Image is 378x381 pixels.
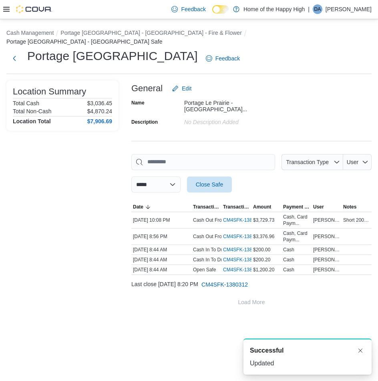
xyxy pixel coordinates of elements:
[16,5,52,13] img: Cova
[131,84,163,93] h3: General
[250,346,365,355] div: Notification
[215,54,240,62] span: Feedback
[193,217,279,223] p: Cash Out From Drawer (Cash Drawer 2)
[6,50,22,66] button: Next
[281,202,312,212] button: Payment Methods
[313,204,324,210] span: User
[223,233,269,240] a: CM4SFK-1380947External link
[250,346,283,355] span: Successful
[60,30,242,36] button: Portage [GEOGRAPHIC_DATA] - [GEOGRAPHIC_DATA] - Fire & Flower
[131,277,372,293] div: Last close [DATE] 8:20 PM
[131,215,191,225] div: [DATE] 10:08 PM
[131,255,191,265] div: [DATE] 8:44 AM
[250,359,365,368] div: Updated
[343,204,356,210] span: Notes
[314,4,321,14] span: DA
[193,267,216,273] p: Open Safe
[253,267,274,273] span: $1,200.20
[131,265,191,275] div: [DATE] 8:44 AM
[221,202,251,212] button: Transaction #
[184,96,292,112] div: Portage Le Prairie - [GEOGRAPHIC_DATA]...
[313,257,340,263] span: [PERSON_NAME]
[253,257,270,263] span: $200.20
[343,154,372,170] button: User
[313,217,340,223] span: [PERSON_NAME]
[313,267,340,273] span: [PERSON_NAME]
[193,257,269,263] p: Cash In To Drawer (Cash Drawer 1)
[286,159,329,165] span: Transaction Type
[283,267,294,273] div: Cash
[87,100,112,106] p: $3,036.45
[168,1,209,17] a: Feedback
[342,202,372,212] button: Notes
[313,247,340,253] span: [PERSON_NAME]
[313,4,322,14] div: Dani Aymont
[201,281,248,289] span: CM4SFK-1380312
[13,108,52,114] h6: Total Non-Cash
[87,108,112,114] p: $4,870.24
[27,48,198,64] h1: Portage [GEOGRAPHIC_DATA]
[193,204,220,210] span: Transaction Type
[203,50,243,66] a: Feedback
[253,204,271,210] span: Amount
[131,100,145,106] label: Name
[131,154,275,170] input: This is a search bar. As you type, the results lower in the page will automatically filter.
[131,245,191,255] div: [DATE] 8:44 AM
[198,277,251,293] button: CM4SFK-1380312
[281,154,343,170] button: Transaction Type
[356,346,365,355] button: Dismiss toast
[312,202,342,212] button: User
[87,118,112,124] h4: $7,906.69
[283,214,310,227] div: Cash, Card Paym...
[343,217,370,223] span: Short 200 dollars not sure where this error is or why this keeps happening
[251,202,281,212] button: Amount
[131,119,158,125] label: Description
[253,233,274,240] span: $3,376.96
[191,202,221,212] button: Transaction Type
[187,176,232,193] button: Close Safe
[238,298,265,306] span: Load More
[133,204,143,210] span: Date
[131,294,372,310] button: Load More
[169,80,195,96] button: Edit
[243,4,305,14] p: Home of the Happy High
[182,84,191,92] span: Edit
[6,30,54,36] button: Cash Management
[212,5,229,14] input: Dark Mode
[196,180,223,188] span: Close Safe
[223,247,269,253] a: CM4SFK-1380666External link
[326,4,372,14] p: [PERSON_NAME]
[223,204,250,210] span: Transaction #
[193,247,269,253] p: Cash In To Drawer (Cash Drawer 2)
[223,267,269,273] a: CM4SFK-1380664External link
[253,247,270,253] span: $200.00
[283,204,310,210] span: Payment Methods
[223,217,269,223] a: CM4SFK-1381055External link
[308,4,310,14] p: |
[13,118,51,124] h4: Location Total
[181,5,205,13] span: Feedback
[131,232,191,241] div: [DATE] 8:56 PM
[13,87,86,96] h3: Location Summary
[283,257,294,263] div: Cash
[6,38,163,45] button: Portage [GEOGRAPHIC_DATA] - [GEOGRAPHIC_DATA] Safe
[131,202,191,212] button: Date
[347,159,359,165] span: User
[13,100,39,106] h6: Total Cash
[6,29,372,46] nav: An example of EuiBreadcrumbs
[184,116,292,125] div: No Description added
[193,233,279,240] p: Cash Out From Drawer (Cash Drawer 1)
[283,247,294,253] div: Cash
[253,217,274,223] span: $3,729.73
[223,257,269,263] a: CM4SFK-1380665External link
[313,233,340,240] span: [PERSON_NAME]
[283,230,310,243] div: Cash, Card Paym...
